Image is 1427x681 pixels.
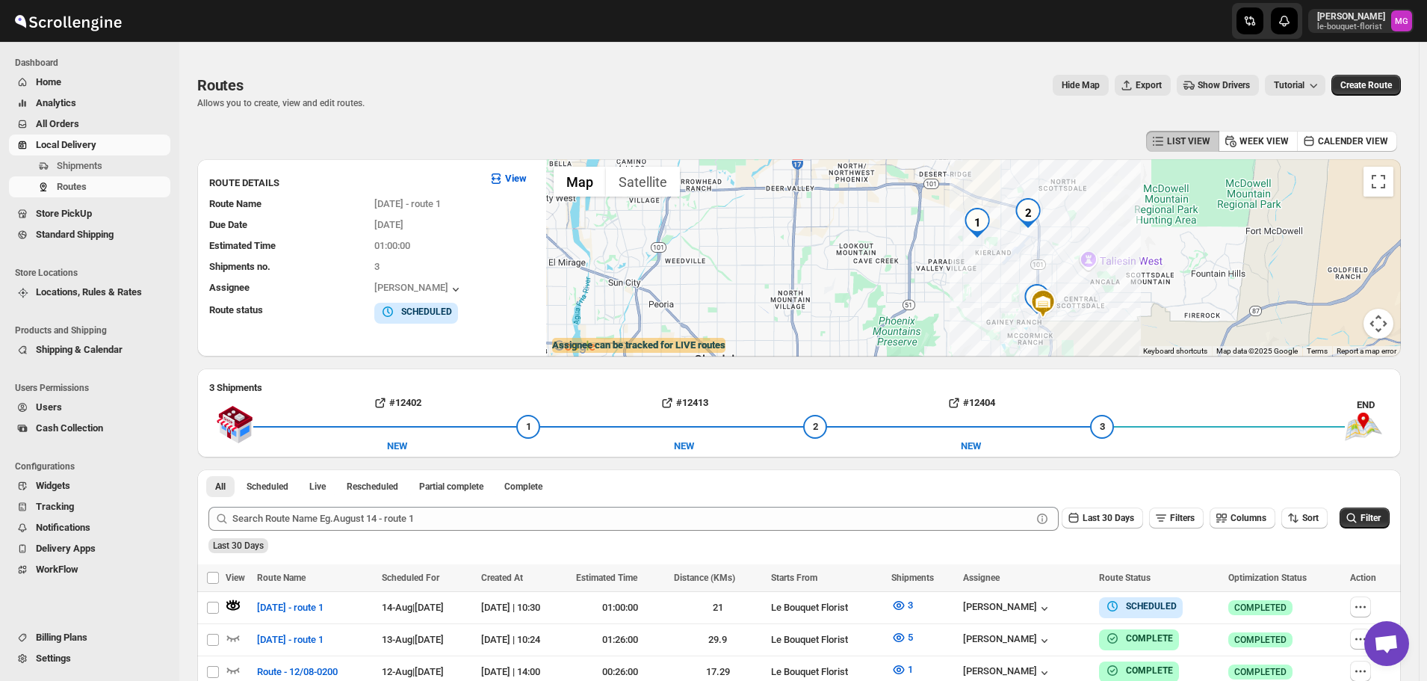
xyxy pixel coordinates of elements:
[9,397,170,418] button: Users
[9,114,170,135] button: All Orders
[9,559,170,580] button: WorkFlow
[12,2,124,40] img: ScrollEngine
[1126,665,1173,676] b: COMPLETE
[674,632,763,647] div: 29.9
[674,573,735,583] span: Distance (KMs)
[197,97,365,109] p: Allows you to create, view and edit routes.
[209,240,276,251] span: Estimated Time
[481,665,567,680] div: [DATE] | 14:00
[962,208,992,238] div: 1
[36,564,78,575] span: WorkFlow
[1146,131,1219,152] button: LIST VIEW
[674,439,694,454] div: NEW
[1198,79,1250,91] span: Show Drivers
[374,198,441,209] span: [DATE] - route 1
[9,538,170,559] button: Delivery Apps
[1317,10,1385,22] p: [PERSON_NAME]
[209,282,250,293] span: Assignee
[1170,513,1195,523] span: Filters
[1083,513,1134,523] span: Last 30 Days
[1234,602,1287,614] span: COMPLETED
[36,632,87,643] span: Billing Plans
[676,397,708,408] b: #12413
[963,601,1052,616] button: [PERSON_NAME]
[1105,599,1177,614] button: SCHEDULED
[1126,633,1173,644] b: COMPLETE
[1340,79,1392,91] span: Create Route
[1317,22,1385,31] p: le-bouquet-florist
[257,573,306,583] span: Route Name
[1364,621,1409,666] a: Open chat
[1302,513,1319,523] span: Sort
[1105,663,1173,678] button: COMPLETE
[481,600,567,615] div: [DATE] | 10:30
[209,219,247,230] span: Due Date
[1350,573,1376,583] span: Action
[209,304,263,315] span: Route status
[674,600,763,615] div: 21
[1126,601,1177,611] b: SCHEDULED
[827,391,1114,415] button: #12404
[9,282,170,303] button: Locations, Rules & Rates
[374,240,410,251] span: 01:00:00
[1105,631,1173,646] button: COMPLETE
[213,540,264,551] span: Last 30 Days
[882,594,922,617] button: 3
[9,339,170,360] button: Shipping & Calendar
[505,173,527,184] b: View
[963,573,1000,583] span: Assignee
[9,176,170,197] button: Routes
[1318,135,1388,147] span: CALENDER VIEW
[1239,135,1289,147] span: WEEK VIEW
[961,439,981,454] div: NEW
[1234,666,1287,678] span: COMPLETED
[36,229,114,240] span: Standard Shipping
[1337,347,1396,355] a: Report a map error
[504,481,542,493] span: Complete
[552,338,725,353] label: Assignee can be tracked for LIVE routes
[813,421,818,432] span: 2
[374,219,403,230] span: [DATE]
[1234,634,1287,646] span: COMPLETED
[1308,9,1414,33] button: User menu
[382,573,439,583] span: Scheduled For
[963,665,1052,680] button: [PERSON_NAME]
[206,476,235,497] button: All routes
[771,665,882,680] div: Le Bouquet Florist
[9,496,170,517] button: Tracking
[1340,508,1390,529] button: Filter
[232,507,1032,531] input: Search Route Name Eg.August 14 - route 1
[197,76,244,94] span: Routes
[382,602,444,613] span: 14-Aug | [DATE]
[674,665,763,680] div: 17.29
[374,282,463,297] button: [PERSON_NAME]
[526,421,531,432] span: 1
[1274,80,1304,90] span: Tutorial
[36,208,92,219] span: Store PickUp
[257,665,338,680] span: Route - 12/08-0200
[36,401,62,413] span: Users
[247,481,288,493] span: Scheduled
[347,481,398,493] span: Rescheduled
[215,481,226,493] span: All
[963,397,995,408] b: #12404
[36,118,79,129] span: All Orders
[36,344,123,355] span: Shipping & Calendar
[1177,75,1259,96] button: Show Drivers
[9,627,170,648] button: Billing Plans
[1013,198,1043,228] div: 2
[9,517,170,538] button: Notifications
[380,304,452,319] button: SCHEDULED
[1167,135,1210,147] span: LIST VIEW
[554,167,606,197] button: Show street map
[248,596,332,620] button: [DATE] - route 1
[15,267,172,279] span: Store Locations
[209,198,261,209] span: Route Name
[480,167,536,191] button: View
[1062,508,1143,529] button: Last 30 Days
[1022,284,1052,314] div: 3
[9,648,170,669] button: Settings
[891,573,934,583] span: Shipments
